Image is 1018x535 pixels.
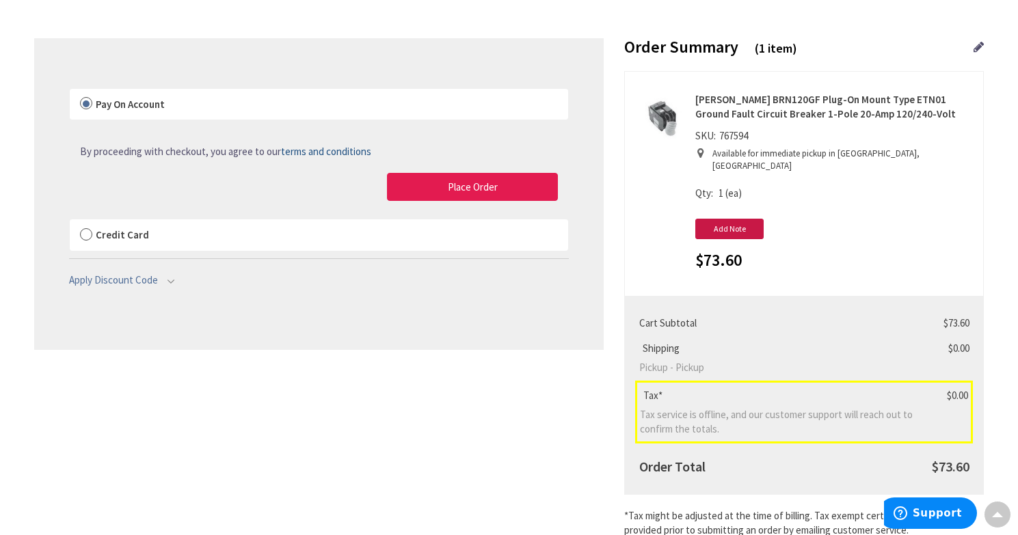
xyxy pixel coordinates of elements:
a: By proceeding with checkout, you agree to ourterms and conditions [80,144,371,159]
span: Shipping [639,342,683,355]
strong: Order Total [639,458,706,475]
span: $0.00 [948,342,969,355]
p: Available for immediate pickup in [GEOGRAPHIC_DATA], [GEOGRAPHIC_DATA] [712,148,966,173]
strong: [PERSON_NAME] BRN120GF Plug-On Mount Type ETN01 Ground Fault Circuit Breaker 1-Pole 20-Amp 120/24... [695,92,973,122]
img: Eaton BRN120GF Plug-On Mount Type ETN01 Ground Fault Circuit Breaker 1-Pole 20-Amp 120/240-Volt [641,98,683,140]
button: Place Order [387,173,558,202]
th: Cart Subtotal [637,310,926,335]
span: $0.00 [947,389,968,402]
span: Credit Card [96,228,149,241]
span: Apply Discount Code [69,273,158,286]
span: Qty [695,187,711,200]
span: Tax service is offline, and our customer support will reach out to confirm the totals. [640,407,920,437]
span: By proceeding with checkout, you agree to our [80,145,371,158]
span: $73.60 [932,458,969,475]
div: SKU: [695,128,751,148]
span: $73.60 [695,251,742,269]
span: $73.60 [943,316,969,329]
span: Pay On Account [96,98,165,111]
span: 767594 [716,129,751,142]
span: 1 [719,187,723,200]
span: Pickup - Pickup [639,360,921,374]
span: Order Summary [624,36,738,57]
span: terms and conditions [281,145,371,158]
span: (ea) [725,187,742,200]
iframe: Opens a widget where you can find more information [884,497,977,532]
span: Place Order [448,180,498,193]
span: (1 item) [755,40,797,56]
